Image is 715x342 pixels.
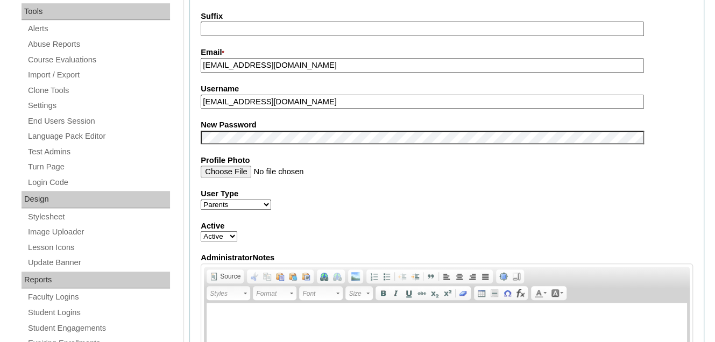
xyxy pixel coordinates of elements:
label: Username [201,83,693,95]
a: End Users Session [27,115,170,128]
a: Turn Page [27,160,170,174]
a: Unlink [331,270,344,282]
a: Insert/Remove Bulleted List [380,270,393,282]
a: Paste as plain text [287,270,300,282]
div: Reports [22,272,170,289]
a: Center [453,270,466,282]
a: Increase Indent [409,270,422,282]
a: Insert Special Character [501,287,514,299]
a: Settings [27,99,170,112]
label: Profile Photo [201,155,693,166]
a: Size [345,286,373,300]
span: Source [218,272,240,281]
label: AdministratorNotes [201,252,693,263]
a: Import / Export [27,68,170,82]
a: Paste from Word [300,270,313,282]
label: Suffix [201,11,693,22]
label: Active [201,220,693,232]
a: Insert Equation [514,287,527,299]
span: Size [349,287,365,300]
a: Italic [390,287,402,299]
a: Block Quote [424,270,437,282]
a: Font [299,286,343,300]
a: Background Color [549,287,565,299]
a: Add Image [349,270,362,282]
a: Superscript [441,287,454,299]
a: Decrease Indent [396,270,409,282]
a: Faculty Logins [27,290,170,304]
a: Align Left [440,270,453,282]
a: Strike Through [415,287,428,299]
a: Language Pack Editor [27,130,170,143]
a: Student Logins [27,306,170,319]
a: Login Code [27,176,170,189]
label: Email [201,47,693,59]
a: Stylesheet [27,210,170,224]
a: Maximize [497,270,510,282]
a: Format [253,286,296,300]
a: Subscript [428,287,441,299]
span: Format [256,287,288,300]
a: Copy [261,270,274,282]
a: Test Admins [27,145,170,159]
a: Bold [377,287,390,299]
a: Align Right [466,270,479,282]
a: Alerts [27,22,170,35]
a: Lesson Icons [27,241,170,254]
a: Styles [207,286,250,300]
a: Link [318,270,331,282]
span: Font [302,287,335,300]
span: Styles [210,287,242,300]
a: Update Banner [27,256,170,269]
a: Table [475,287,488,299]
label: New Password [201,119,693,131]
a: Cut [248,270,261,282]
a: Student Engagements [27,322,170,335]
a: Course Evaluations [27,53,170,67]
a: Source [208,270,243,282]
a: Clone Tools [27,84,170,97]
a: Text Color [532,287,549,299]
a: Underline [402,287,415,299]
div: Design [22,191,170,208]
a: Image Uploader [27,225,170,239]
a: Show Blocks [510,270,523,282]
a: Insert Horizontal Line [488,287,501,299]
label: User Type [201,188,693,199]
a: Abuse Reports [27,38,170,51]
a: Insert/Remove Numbered List [367,270,380,282]
a: Paste [274,270,287,282]
a: Justify [479,270,492,282]
a: Remove Format [457,287,470,299]
div: Tools [22,3,170,20]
